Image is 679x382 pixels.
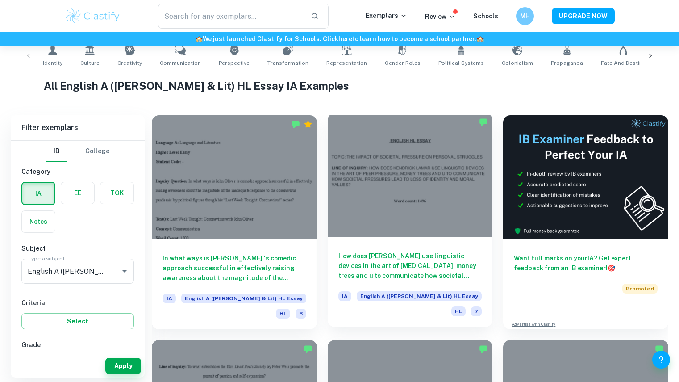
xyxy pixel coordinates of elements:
[65,7,121,25] img: Clastify logo
[502,59,533,67] span: Colonialism
[479,118,488,126] img: Marked
[520,11,530,21] h6: MH
[473,13,498,20] a: Schools
[366,11,407,21] p: Exemplars
[304,120,312,129] div: Premium
[152,115,317,329] a: In what ways is [PERSON_NAME] ‘s comedic approach successful in effectively raising awareness abo...
[552,8,615,24] button: UPGRADE NOW
[357,291,482,301] span: English A ([PERSON_NAME] & Lit) HL Essay
[601,59,645,67] span: Fate and Destiny
[514,253,658,273] h6: Want full marks on your IA ? Get expert feedback from an IB examiner!
[2,34,677,44] h6: We just launched Clastify for Schools. Click to learn how to become a school partner.
[28,255,65,262] label: Type a subject
[195,35,203,42] span: 🏫
[608,264,615,272] span: 🎯
[61,182,94,204] button: EE
[85,141,109,162] button: College
[471,306,482,316] span: 7
[551,59,583,67] span: Propaganda
[21,313,134,329] button: Select
[655,344,664,353] img: Marked
[276,309,290,319] span: HL
[652,351,670,369] button: Help and Feedback
[291,120,300,129] img: Marked
[516,7,534,25] button: MH
[451,306,466,316] span: HL
[21,340,134,350] h6: Grade
[22,211,55,232] button: Notes
[21,298,134,308] h6: Criteria
[476,35,484,42] span: 🏫
[21,243,134,253] h6: Subject
[46,141,109,162] div: Filter type choice
[105,358,141,374] button: Apply
[304,344,312,353] img: Marked
[80,59,100,67] span: Culture
[181,294,306,303] span: English A ([PERSON_NAME] & Lit) HL Essay
[219,59,250,67] span: Perspective
[117,59,142,67] span: Creativity
[162,253,306,283] h6: In what ways is [PERSON_NAME] ‘s comedic approach successful in effectively raising awareness abo...
[296,309,306,319] span: 6
[438,59,484,67] span: Political Systems
[118,265,131,277] button: Open
[43,59,62,67] span: Identity
[479,344,488,353] img: Marked
[328,115,493,329] a: How does [PERSON_NAME] use linguistic devices in the art of [MEDICAL_DATA], money trees and u to ...
[44,78,636,94] h1: All English A ([PERSON_NAME] & Lit) HL Essay IA Examples
[46,141,67,162] button: IB
[622,284,658,294] span: Promoted
[425,12,455,21] p: Review
[158,4,304,29] input: Search for any exemplars...
[267,59,308,67] span: Transformation
[160,59,201,67] span: Communication
[503,115,668,329] a: Want full marks on yourIA? Get expert feedback from an IB examiner!PromotedAdvertise with Clastify
[100,182,133,204] button: TOK
[21,167,134,176] h6: Category
[512,321,555,327] a: Advertise with Clastify
[22,183,54,204] button: IA
[338,35,352,42] a: here
[385,59,421,67] span: Gender Roles
[338,251,482,281] h6: How does [PERSON_NAME] use linguistic devices in the art of [MEDICAL_DATA], money trees and u to ...
[338,291,351,301] span: IA
[503,115,668,239] img: Thumbnail
[11,115,145,140] h6: Filter exemplars
[163,294,176,303] span: IA
[326,59,367,67] span: Representation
